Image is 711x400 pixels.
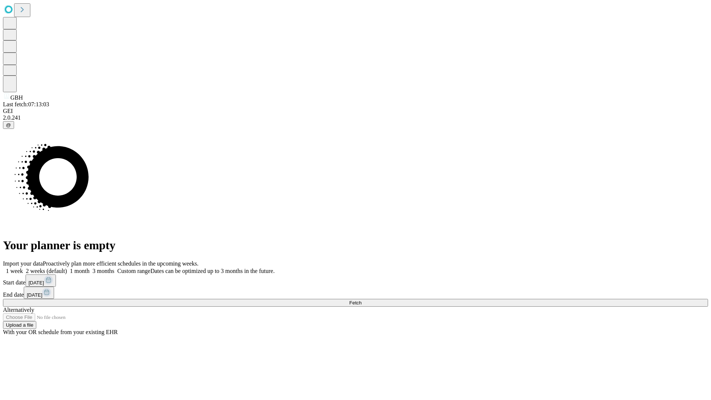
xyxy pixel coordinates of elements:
[26,268,67,274] span: 2 weeks (default)
[3,287,708,299] div: End date
[70,268,90,274] span: 1 month
[93,268,114,274] span: 3 months
[3,307,34,313] span: Alternatively
[3,101,49,107] span: Last fetch: 07:13:03
[117,268,150,274] span: Custom range
[43,260,198,267] span: Proactively plan more efficient schedules in the upcoming weeks.
[3,321,36,329] button: Upload a file
[24,287,54,299] button: [DATE]
[3,108,708,114] div: GEI
[6,268,23,274] span: 1 week
[6,122,11,128] span: @
[26,274,56,287] button: [DATE]
[3,274,708,287] div: Start date
[29,280,44,286] span: [DATE]
[27,292,42,298] span: [DATE]
[150,268,274,274] span: Dates can be optimized up to 3 months in the future.
[3,114,708,121] div: 2.0.241
[10,94,23,101] span: GBH
[3,239,708,252] h1: Your planner is empty
[349,300,361,306] span: Fetch
[3,260,43,267] span: Import your data
[3,121,14,129] button: @
[3,299,708,307] button: Fetch
[3,329,118,335] span: With your OR schedule from your existing EHR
